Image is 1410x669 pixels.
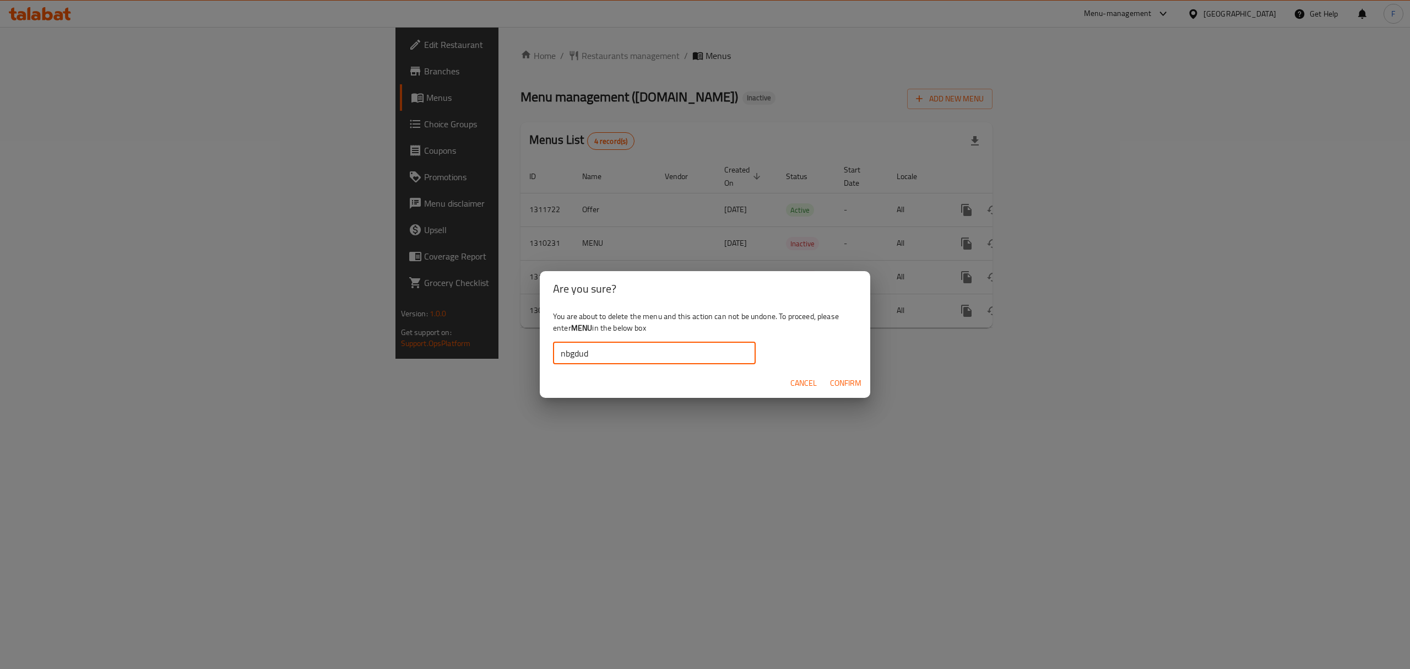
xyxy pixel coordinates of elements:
[571,321,593,335] b: MENU
[540,306,870,368] div: You are about to delete the menu and this action can not be undone. To proceed, please enter in t...
[830,376,861,390] span: Confirm
[786,373,821,393] button: Cancel
[553,280,857,298] h2: Are you sure?
[790,376,817,390] span: Cancel
[826,373,866,393] button: Confirm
